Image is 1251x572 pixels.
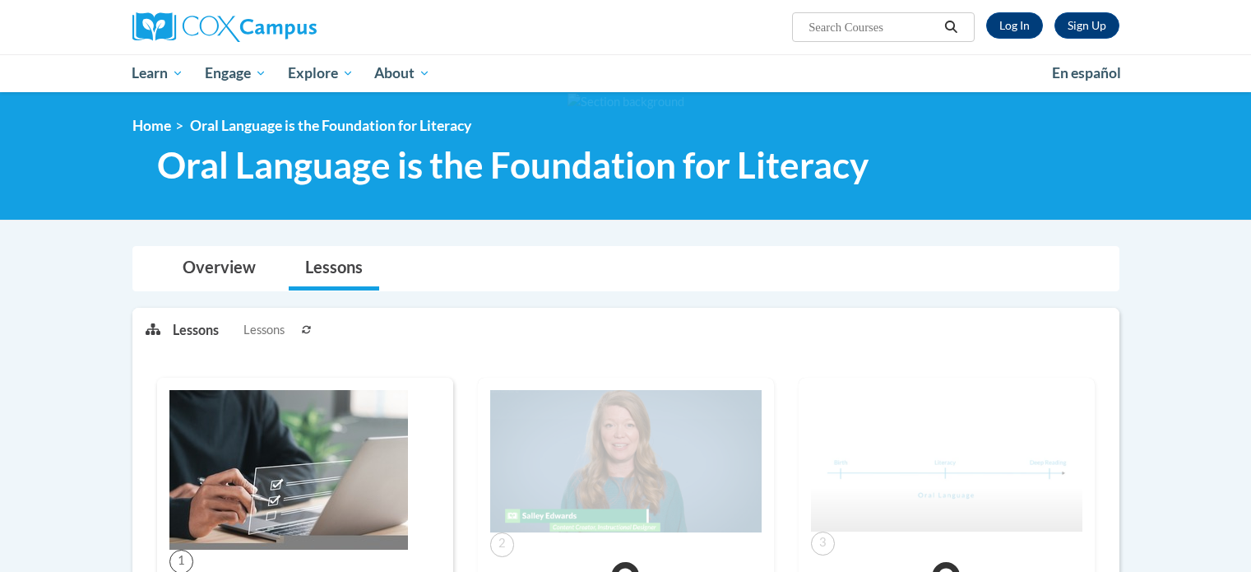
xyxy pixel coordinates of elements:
[190,117,471,134] span: Oral Language is the Foundation for Literacy
[166,247,272,291] a: Overview
[811,532,835,556] span: 3
[173,321,219,339] p: Lessons
[205,63,266,83] span: Engage
[243,321,285,339] span: Lessons
[374,63,430,83] span: About
[986,12,1043,39] a: Log In
[490,390,762,533] img: Course Image
[277,54,364,92] a: Explore
[289,247,379,291] a: Lessons
[490,532,514,556] span: 2
[938,17,963,37] button: Search
[288,63,354,83] span: Explore
[132,12,317,42] img: Cox Campus
[568,93,684,111] img: Section background
[1054,12,1119,39] a: Register
[1041,56,1132,91] a: En español
[108,54,1144,92] div: Main menu
[132,12,445,42] a: Cox Campus
[122,54,195,92] a: Learn
[169,390,408,550] img: Course Image
[132,63,183,83] span: Learn
[157,143,869,187] span: Oral Language is the Foundation for Literacy
[194,54,277,92] a: Engage
[811,390,1082,532] img: Course Image
[132,117,171,134] a: Home
[364,54,441,92] a: About
[807,17,938,37] input: Search Courses
[1052,64,1121,81] span: En español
